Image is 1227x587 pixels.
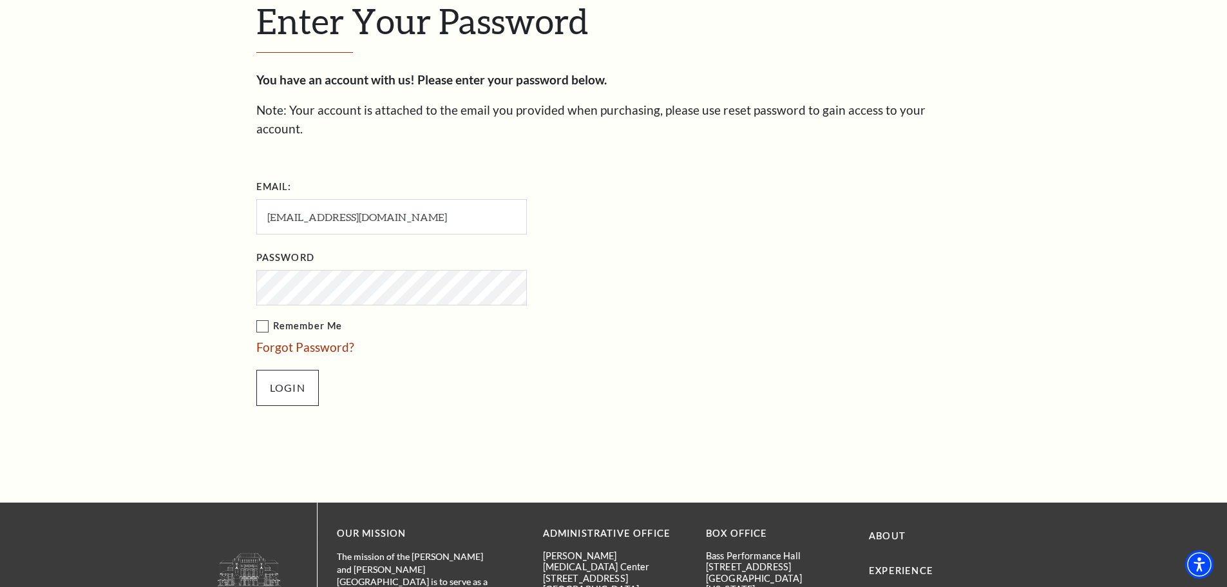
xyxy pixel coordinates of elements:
[256,179,292,195] label: Email:
[543,526,687,542] p: Administrative Office
[256,199,527,235] input: Required
[256,72,415,87] strong: You have an account with us!
[706,526,850,542] p: BOX OFFICE
[337,526,498,542] p: OUR MISSION
[1185,550,1213,579] div: Accessibility Menu
[417,72,607,87] strong: Please enter your password below.
[256,101,971,138] p: Note: Your account is attached to the email you provided when purchasing, please use reset passwo...
[256,340,354,354] a: Forgot Password?
[706,561,850,572] p: [STREET_ADDRESS]
[706,550,850,561] p: Bass Performance Hall
[869,530,906,541] a: About
[543,573,687,584] p: [STREET_ADDRESS]
[256,250,314,266] label: Password
[543,550,687,573] p: [PERSON_NAME][MEDICAL_DATA] Center
[256,370,319,406] input: Submit button
[256,318,656,334] label: Remember Me
[869,565,933,576] a: Experience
